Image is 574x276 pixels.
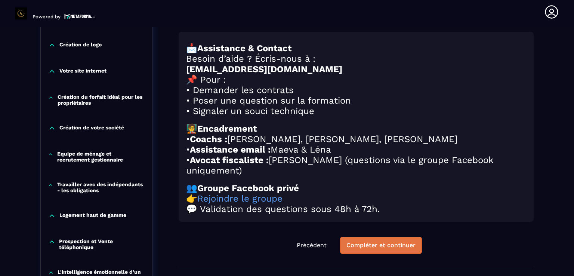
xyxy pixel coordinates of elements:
[186,85,526,95] h2: • Demander les contrats
[57,151,145,163] p: Equipe de ménage et recrutement gestionnaire
[346,242,416,249] div: Compléter et continuer
[59,238,145,250] p: Prospection et Vente téléphonique
[197,183,299,193] strong: Groupe Facebook privé
[59,212,126,220] p: Logement haut de gamme
[186,53,526,64] h2: Besoin d’aide ? Écris-nous à :
[190,155,269,165] strong: Avocat fiscaliste :
[57,181,145,193] p: Travailler avec des indépendants - les obligations
[64,13,96,19] img: logo
[197,193,283,204] a: Rejoindre le groupe
[33,14,61,19] p: Powered by
[186,204,526,214] h2: 💬 Validation des questions sous 48h à 72h.
[291,237,333,254] button: Précédent
[186,193,526,204] h2: 👉
[186,74,526,85] h2: 📌 Pour :
[186,183,526,193] h2: 👥
[59,125,124,132] p: Création de votre société
[197,123,257,134] strong: Encadrement
[197,43,291,53] strong: Assistance & Contact
[186,144,526,155] h2: • Maeva & Léna
[186,43,526,53] h2: 📩
[58,94,145,106] p: Création du forfait idéal pour les propriétaires
[186,106,526,116] h2: • Signaler un souci technique
[190,134,227,144] strong: Coachs :
[59,42,102,49] p: Création de logo
[59,68,107,75] p: Votre site internet
[186,64,342,74] strong: [EMAIL_ADDRESS][DOMAIN_NAME]
[340,237,422,254] button: Compléter et continuer
[15,7,27,19] img: logo-branding
[186,95,526,106] h2: • Poser une question sur la formation
[186,155,526,176] h2: • [PERSON_NAME] (questions via le groupe Facebook uniquement)
[190,144,271,155] strong: Assistance email :
[186,134,526,144] h2: • [PERSON_NAME], [PERSON_NAME], [PERSON_NAME]
[186,123,526,134] h2: 🧑‍🏫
